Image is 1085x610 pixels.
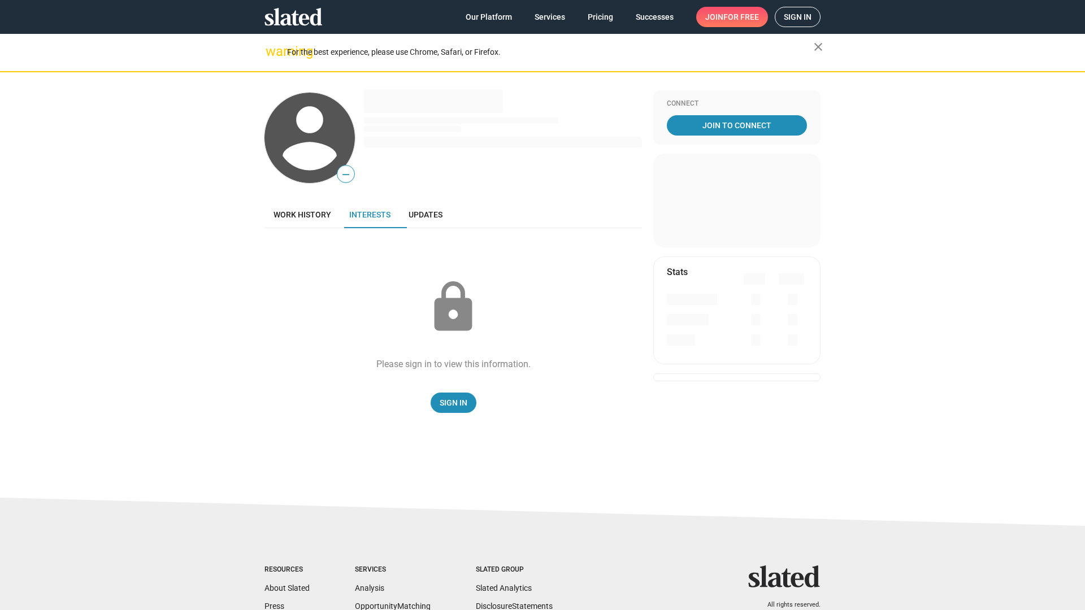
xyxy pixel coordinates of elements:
[355,565,431,574] div: Services
[811,40,825,54] mat-icon: close
[723,7,759,27] span: for free
[425,279,481,335] mat-icon: lock
[526,7,574,27] a: Services
[667,266,688,278] mat-card-title: Stats
[457,7,521,27] a: Our Platform
[340,201,400,228] a: Interests
[636,7,674,27] span: Successes
[266,45,279,58] mat-icon: warning
[784,7,811,27] span: Sign in
[476,565,553,574] div: Slated Group
[667,99,807,108] div: Connect
[337,167,354,182] span: —
[627,7,683,27] a: Successes
[696,7,768,27] a: Joinfor free
[264,583,310,592] a: About Slated
[667,115,807,136] a: Join To Connect
[775,7,821,27] a: Sign in
[431,393,476,413] a: Sign In
[588,7,613,27] span: Pricing
[476,583,532,592] a: Slated Analytics
[409,210,442,219] span: Updates
[376,358,531,370] div: Please sign in to view this information.
[705,7,759,27] span: Join
[400,201,452,228] a: Updates
[579,7,622,27] a: Pricing
[535,7,565,27] span: Services
[274,210,331,219] span: Work history
[287,45,814,60] div: For the best experience, please use Chrome, Safari, or Firefox.
[264,201,340,228] a: Work history
[466,7,512,27] span: Our Platform
[355,583,384,592] a: Analysis
[349,210,390,219] span: Interests
[669,115,805,136] span: Join To Connect
[440,393,467,413] span: Sign In
[264,565,310,574] div: Resources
